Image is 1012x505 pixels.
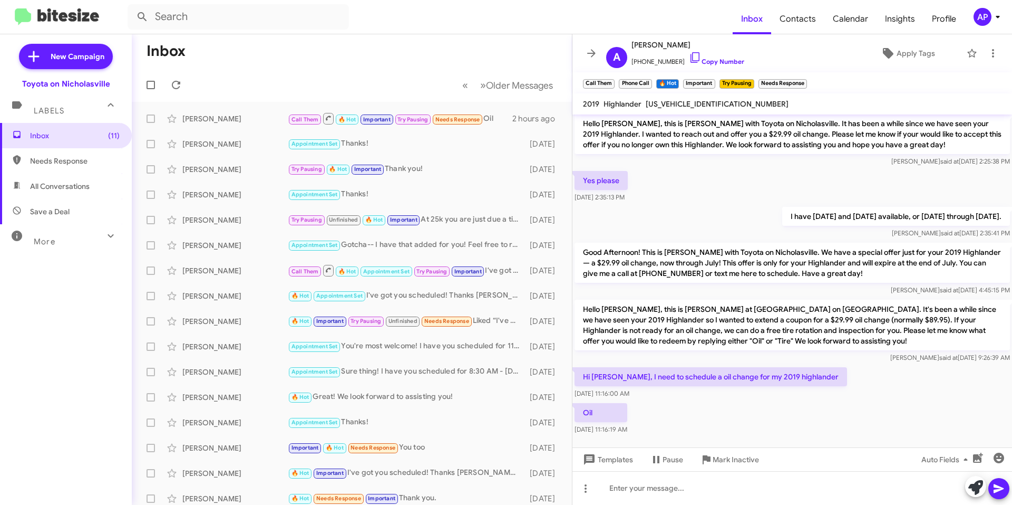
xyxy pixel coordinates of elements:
button: Templates [572,450,641,469]
small: 🔥 Hot [656,79,679,89]
span: Older Messages [486,80,553,91]
button: Apply Tags [853,44,961,63]
span: 🔥 Hot [365,216,383,223]
div: [DATE] [524,468,563,479]
span: [PHONE_NUMBER] [631,51,744,67]
span: 🔥 Hot [338,116,356,123]
span: 🔥 Hot [291,495,309,502]
div: [DATE] [524,493,563,504]
div: You're most welcome! I have you scheduled for 11:30 AM - [DATE]. Let me know if you need anything... [288,340,524,352]
button: Next [474,74,559,96]
span: Try Pausing [416,268,447,275]
span: Try Pausing [291,166,322,173]
div: [PERSON_NAME] [182,265,288,276]
span: 🔥 Hot [291,470,309,477]
span: Mark Inactive [713,450,759,469]
span: Call Them [291,116,319,123]
span: Important [354,166,382,173]
span: Appointment Set [291,419,338,426]
p: Yes please [575,171,628,190]
div: Sure thing! I have you scheduled for 8:30 AM - [DATE]! Let me know if you need anything else, and... [288,366,524,378]
div: [PERSON_NAME] [182,240,288,251]
div: Gotcha-- I have that added for you! Feel free to reach out if you need anything else. We will see... [288,239,524,251]
a: Insights [877,4,923,34]
span: Important [454,268,482,275]
div: [PERSON_NAME] [182,164,288,175]
a: Calendar [824,4,877,34]
span: [PERSON_NAME] [DATE] 2:35:41 PM [892,229,1010,237]
a: New Campaign [19,44,113,69]
a: Inbox [733,4,771,34]
div: [PERSON_NAME] [182,215,288,225]
div: [PERSON_NAME] [182,316,288,327]
div: [DATE] [524,392,563,403]
span: Appointment Set [291,368,338,375]
button: Previous [456,74,474,96]
span: Try Pausing [291,216,322,223]
span: Call Them [291,268,319,275]
div: [PERSON_NAME] [182,341,288,352]
div: I've got you scheduled! Thanks [PERSON_NAME], have a great day! [288,290,524,302]
div: [PERSON_NAME] [182,189,288,200]
div: [DATE] [524,291,563,301]
p: Hello [PERSON_NAME], this is [PERSON_NAME] at [GEOGRAPHIC_DATA] on [GEOGRAPHIC_DATA]. It's been a... [575,300,1010,350]
span: Unfinished [388,318,417,325]
div: You too [288,442,524,454]
span: New Campaign [51,51,104,62]
div: [DATE] [524,139,563,149]
span: Try Pausing [397,116,428,123]
span: [US_VEHICLE_IDENTIFICATION_NUMBER] [646,99,789,109]
div: [PERSON_NAME] [182,291,288,301]
div: [DATE] [524,164,563,175]
span: Important [363,116,391,123]
span: [PERSON_NAME] [DATE] 9:26:39 AM [890,354,1010,361]
span: Save a Deal [30,206,70,217]
small: Important [683,79,715,89]
div: I've got you scheduled! Thanks [PERSON_NAME], have a great day! [288,264,524,277]
span: [DATE] 11:16:00 AM [575,389,629,397]
span: Needs Response [424,318,469,325]
div: At 25k you are just due a tire rotation. It's normally $24.95 plus tax. [288,214,524,226]
div: Liked “I've got you scheduled! Thanks [PERSON_NAME], have a great day!” [288,315,524,327]
div: [DATE] [524,341,563,352]
div: Oil [288,112,512,125]
p: Oil [575,403,627,422]
span: » [480,79,486,92]
span: Appointment Set [291,242,338,249]
div: Thank you! [288,163,524,175]
div: [DATE] [524,189,563,200]
span: Appointment Set [363,268,410,275]
div: [PERSON_NAME] [182,493,288,504]
p: Hello [PERSON_NAME], this is [PERSON_NAME] with Toyota on Nicholasville. It has been a while sinc... [575,114,1010,154]
span: Pause [663,450,683,469]
span: Auto Fields [921,450,972,469]
span: 2019 [583,99,599,109]
span: said at [941,229,959,237]
span: All Conversations [30,181,90,192]
span: More [34,237,55,246]
span: Needs Response [351,444,395,451]
span: Appointment Set [291,343,338,350]
span: Needs Response [435,116,480,123]
span: 🔥 Hot [291,318,309,325]
div: [PERSON_NAME] [182,417,288,428]
p: Good Afternoon! This is [PERSON_NAME] with Toyota on Nicholasville. We have a special offer just ... [575,243,1010,283]
div: Toyota on Nicholasville [22,79,110,89]
a: Profile [923,4,965,34]
div: AP [974,8,991,26]
span: Contacts [771,4,824,34]
span: Important [291,444,319,451]
span: 🔥 Hot [291,394,309,401]
span: « [462,79,468,92]
small: Try Pausing [719,79,754,89]
span: said at [940,286,958,294]
span: Appointment Set [316,292,363,299]
h1: Inbox [147,43,186,60]
div: I've got you scheduled! Thanks [PERSON_NAME], have a great day! [288,467,524,479]
p: Hi [PERSON_NAME], I need to schedule a oil change for my 2019 highlander [575,367,847,386]
input: Search [128,4,349,30]
div: Thank you. [288,492,524,504]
